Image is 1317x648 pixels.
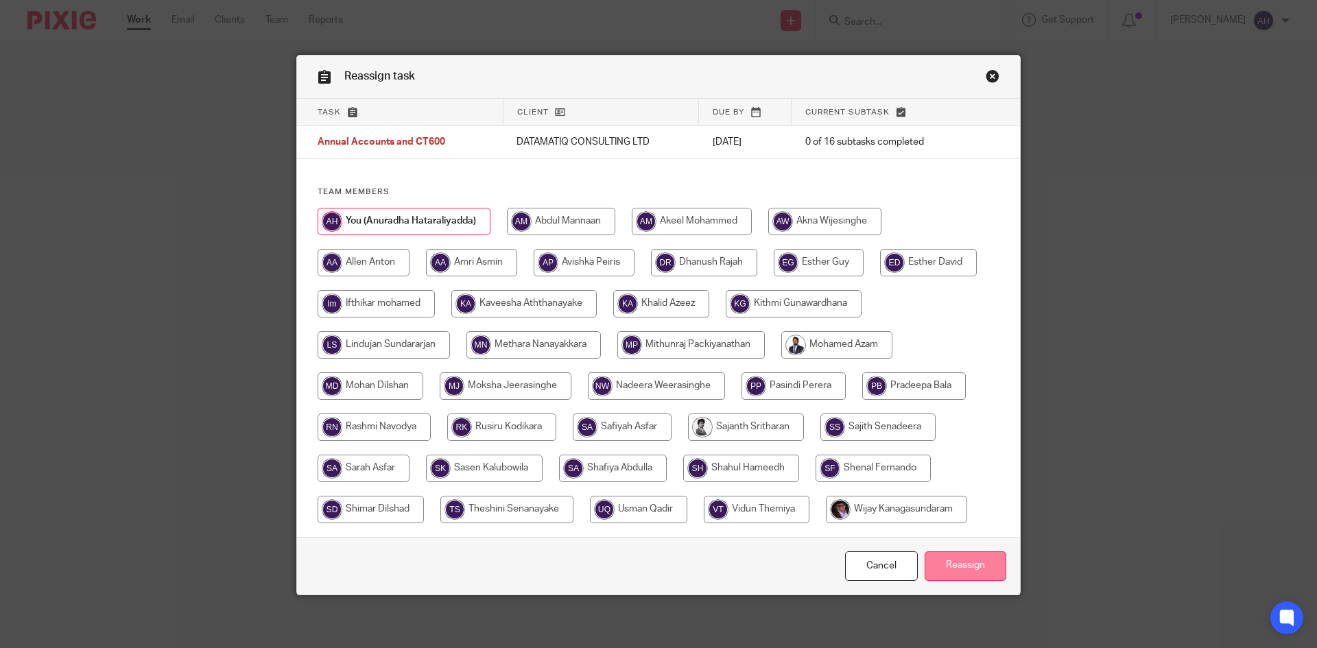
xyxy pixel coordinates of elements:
[713,135,778,149] p: [DATE]
[344,71,415,82] span: Reassign task
[986,69,999,88] a: Close this dialog window
[318,108,341,116] span: Task
[713,108,744,116] span: Due by
[925,551,1006,581] input: Reassign
[318,187,999,197] h4: Team members
[517,135,685,149] p: DATAMATIQ CONSULTING LTD
[318,138,445,147] span: Annual Accounts and CT600
[792,126,970,159] td: 0 of 16 subtasks completed
[517,108,549,116] span: Client
[845,551,918,581] a: Close this dialog window
[805,108,890,116] span: Current subtask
